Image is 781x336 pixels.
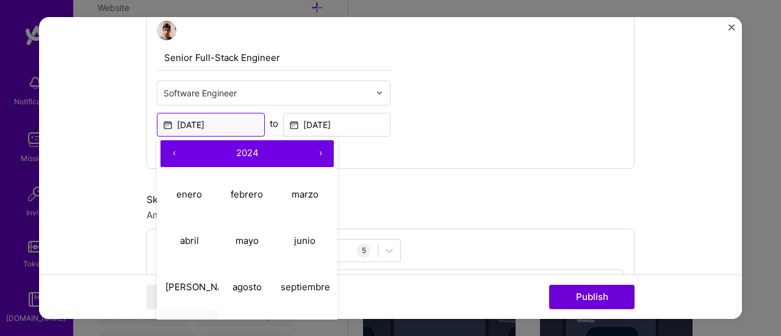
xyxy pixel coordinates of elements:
button: mayo de 2024 [218,218,276,264]
abbr: marzo de 2024 [292,188,319,200]
button: Cancel [146,285,232,309]
button: abril de 2024 [160,218,218,264]
button: junio de 2024 [276,218,334,264]
div: Any new skills will be added to your profile. [146,209,635,221]
img: drop icon [376,89,383,96]
abbr: febrero de 2024 [231,188,263,200]
input: Date [157,113,265,137]
button: ‹ [160,140,187,167]
button: agosto de 2024 [218,264,276,310]
button: enero de 2024 [160,171,218,218]
abbr: agosto de 2024 [232,281,262,293]
div: to [270,117,278,130]
button: marzo de 2024 [276,171,334,218]
abbr: abril de 2024 [180,235,199,246]
button: › [307,140,334,167]
input: Role Name [157,45,390,71]
button: Publish [549,285,635,309]
abbr: septiembre de 2024 [281,281,330,293]
abbr: enero de 2024 [176,188,202,200]
span: 2024 [236,147,259,159]
abbr: julio de 2024 [165,281,240,293]
abbr: mayo de 2024 [236,235,259,246]
button: julio de 2024 [160,264,218,310]
input: Date [283,113,391,137]
button: 2024 [187,140,307,167]
button: febrero de 2024 [218,171,276,218]
button: Close [729,24,735,37]
button: septiembre de 2024 [276,264,334,310]
div: Skills used — Add up to 12 skills [146,193,635,206]
div: 5 [357,244,370,257]
abbr: junio de 2024 [294,235,315,246]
